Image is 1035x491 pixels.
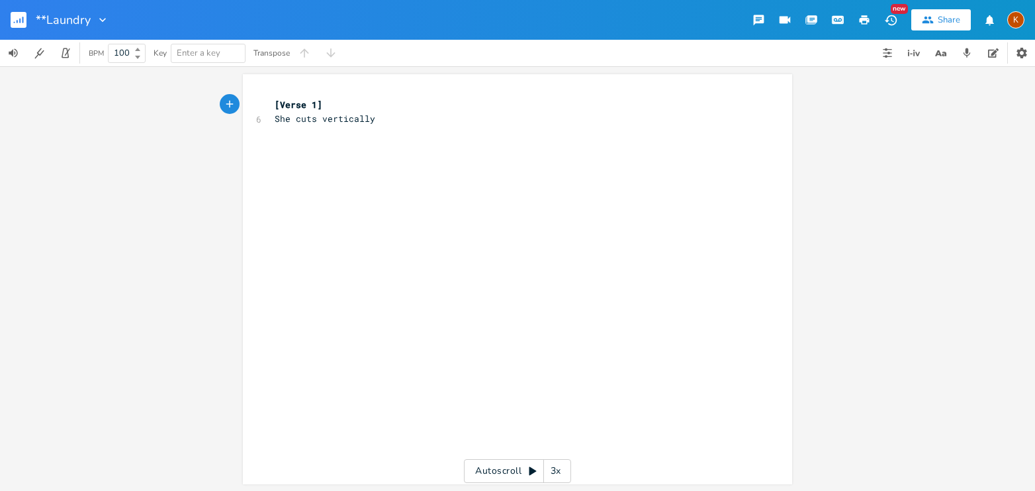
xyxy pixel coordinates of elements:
[275,113,375,125] span: She cuts vertically
[1007,5,1024,35] button: K
[911,9,971,30] button: Share
[275,99,322,111] span: [Verse 1]
[544,459,568,483] div: 3x
[177,47,220,59] span: Enter a key
[464,459,571,483] div: Autoscroll
[938,14,960,26] div: Share
[877,8,904,32] button: New
[253,49,290,57] div: Transpose
[154,49,167,57] div: Key
[89,50,104,57] div: BPM
[1007,11,1024,28] div: Kat
[891,4,908,14] div: New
